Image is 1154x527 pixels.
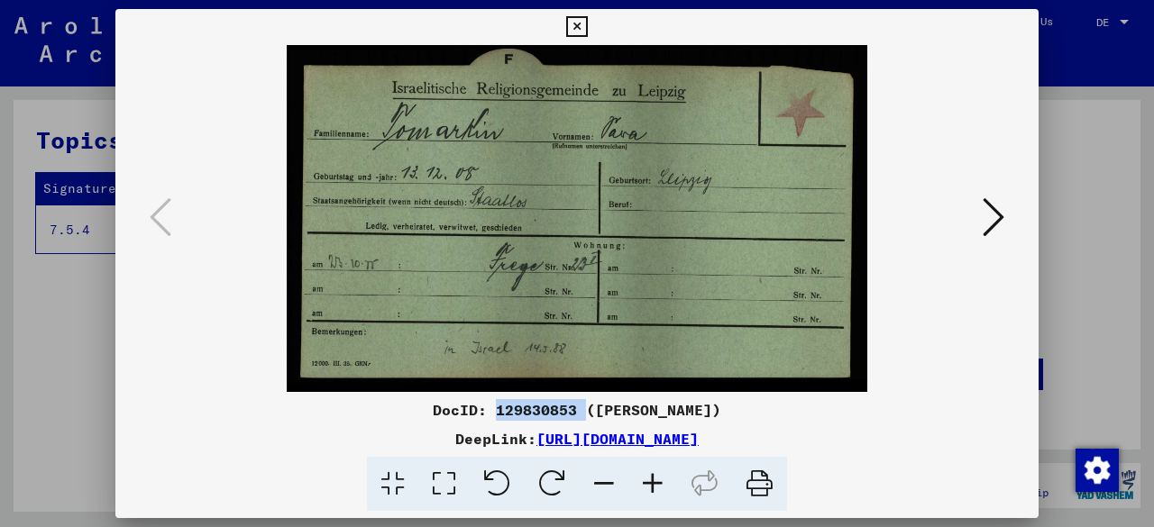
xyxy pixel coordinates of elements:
[455,430,536,448] font: DeepLink:
[177,45,977,392] img: 001.jpg
[1076,449,1119,492] img: Change consent
[433,401,721,419] font: DocID: 129830853 ([PERSON_NAME])
[536,430,699,448] a: [URL][DOMAIN_NAME]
